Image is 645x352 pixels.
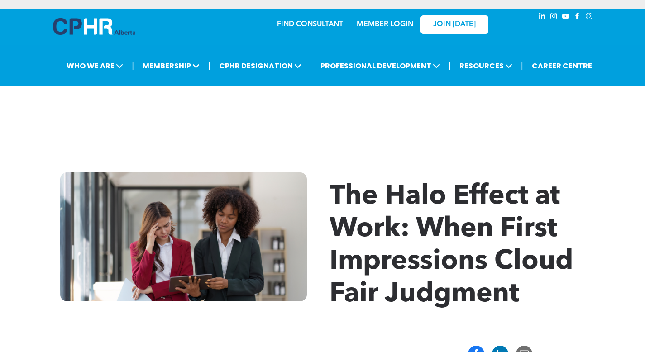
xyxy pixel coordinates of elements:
[208,57,210,75] li: |
[561,11,571,24] a: youtube
[64,57,126,74] span: WHO WE ARE
[584,11,594,24] a: Social network
[573,11,583,24] a: facebook
[216,57,304,74] span: CPHR DESIGNATION
[132,57,134,75] li: |
[140,57,202,74] span: MEMBERSHIP
[457,57,515,74] span: RESOURCES
[537,11,547,24] a: linkedin
[529,57,595,74] a: CAREER CENTRE
[449,57,451,75] li: |
[53,18,135,35] img: A blue and white logo for cp alberta
[433,20,476,29] span: JOIN [DATE]
[330,183,573,308] span: The Halo Effect at Work: When First Impressions Cloud Fair Judgment
[521,57,523,75] li: |
[420,15,488,34] a: JOIN [DATE]
[318,57,443,74] span: PROFESSIONAL DEVELOPMENT
[277,21,343,28] a: FIND CONSULTANT
[357,21,413,28] a: MEMBER LOGIN
[310,57,312,75] li: |
[549,11,559,24] a: instagram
